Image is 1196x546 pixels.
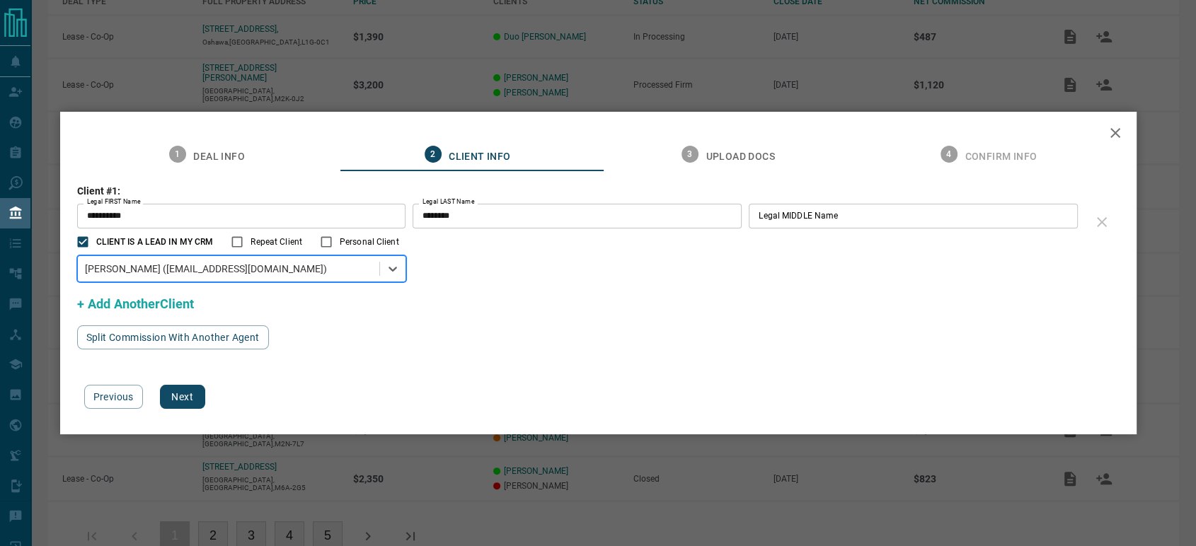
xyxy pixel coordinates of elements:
label: Legal LAST Name [422,197,474,207]
span: Personal Client [340,236,399,248]
span: Repeat Client [251,236,301,248]
h3: Client #1: [77,185,1086,197]
span: + Add AnotherClient [77,296,194,311]
span: Upload Docs [706,151,774,163]
text: 2 [430,149,435,159]
label: Legal FIRST Name [87,197,141,207]
text: 1 [176,149,180,159]
button: Next [160,385,205,409]
span: Deal Info [193,151,245,163]
span: Client Info [449,151,510,163]
span: CLIENT IS A LEAD IN MY CRM [96,236,214,248]
button: Split Commission With Another Agent [77,325,269,349]
text: 3 [688,149,693,159]
button: Previous [84,385,143,409]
